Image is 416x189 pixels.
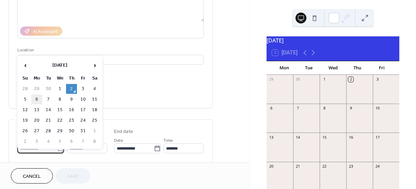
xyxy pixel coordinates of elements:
td: 23 [66,116,77,125]
div: 20 [269,164,274,169]
div: Tue [297,61,321,75]
div: 17 [375,135,380,140]
td: 6 [31,94,42,104]
div: Mon [272,61,297,75]
div: 13 [269,135,274,140]
td: 5 [20,94,31,104]
td: 7 [43,94,54,104]
div: 1 [322,77,327,82]
td: 2 [66,84,77,94]
div: Location [17,47,203,54]
div: 3 [375,77,380,82]
div: 10 [375,106,380,111]
td: 1 [54,84,65,94]
td: 6 [66,137,77,147]
td: 3 [31,137,42,147]
div: 15 [322,135,327,140]
div: 29 [269,77,274,82]
td: 1 [89,126,100,136]
td: 15 [54,105,65,115]
td: 20 [31,116,42,125]
div: 22 [322,164,327,169]
div: 21 [295,164,300,169]
th: Tu [43,73,54,83]
div: Thu [345,61,370,75]
span: Date [114,137,123,144]
td: 11 [89,94,100,104]
td: 21 [43,116,54,125]
td: 3 [78,84,89,94]
th: Th [66,73,77,83]
div: 30 [295,77,300,82]
span: Cancel [23,173,41,180]
span: Time [163,137,173,144]
div: 6 [269,106,274,111]
td: 8 [54,94,65,104]
div: [DATE] [267,36,399,45]
td: 18 [89,105,100,115]
td: 16 [66,105,77,115]
td: 4 [43,137,54,147]
div: 2 [348,77,353,82]
td: 9 [66,94,77,104]
div: Wed [321,61,345,75]
div: 14 [295,135,300,140]
td: 30 [66,126,77,136]
td: 19 [20,116,31,125]
td: 4 [89,84,100,94]
div: 23 [348,164,353,169]
td: 10 [78,94,89,104]
td: 13 [31,105,42,115]
td: 27 [31,126,42,136]
td: 12 [20,105,31,115]
td: 25 [89,116,100,125]
td: 28 [43,126,54,136]
div: 7 [295,106,300,111]
th: Su [20,73,31,83]
td: 31 [78,126,89,136]
td: 17 [78,105,89,115]
td: 8 [89,137,100,147]
div: 16 [348,135,353,140]
td: 29 [31,84,42,94]
th: [DATE] [31,58,89,73]
div: Fri [369,61,394,75]
td: 7 [78,137,89,147]
div: 24 [375,164,380,169]
td: 26 [20,126,31,136]
span: › [90,58,100,72]
td: 24 [78,116,89,125]
th: Mo [31,73,42,83]
td: 2 [20,137,31,147]
td: 28 [20,84,31,94]
td: 5 [54,137,65,147]
div: 9 [348,106,353,111]
div: 8 [322,106,327,111]
span: ‹ [20,58,30,72]
th: We [54,73,65,83]
td: 29 [54,126,65,136]
th: Sa [89,73,100,83]
td: 30 [43,84,54,94]
td: 14 [43,105,54,115]
button: Cancel [11,168,53,184]
th: Fr [78,73,89,83]
span: All day [26,162,37,169]
div: End date [114,128,133,135]
td: 22 [54,116,65,125]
